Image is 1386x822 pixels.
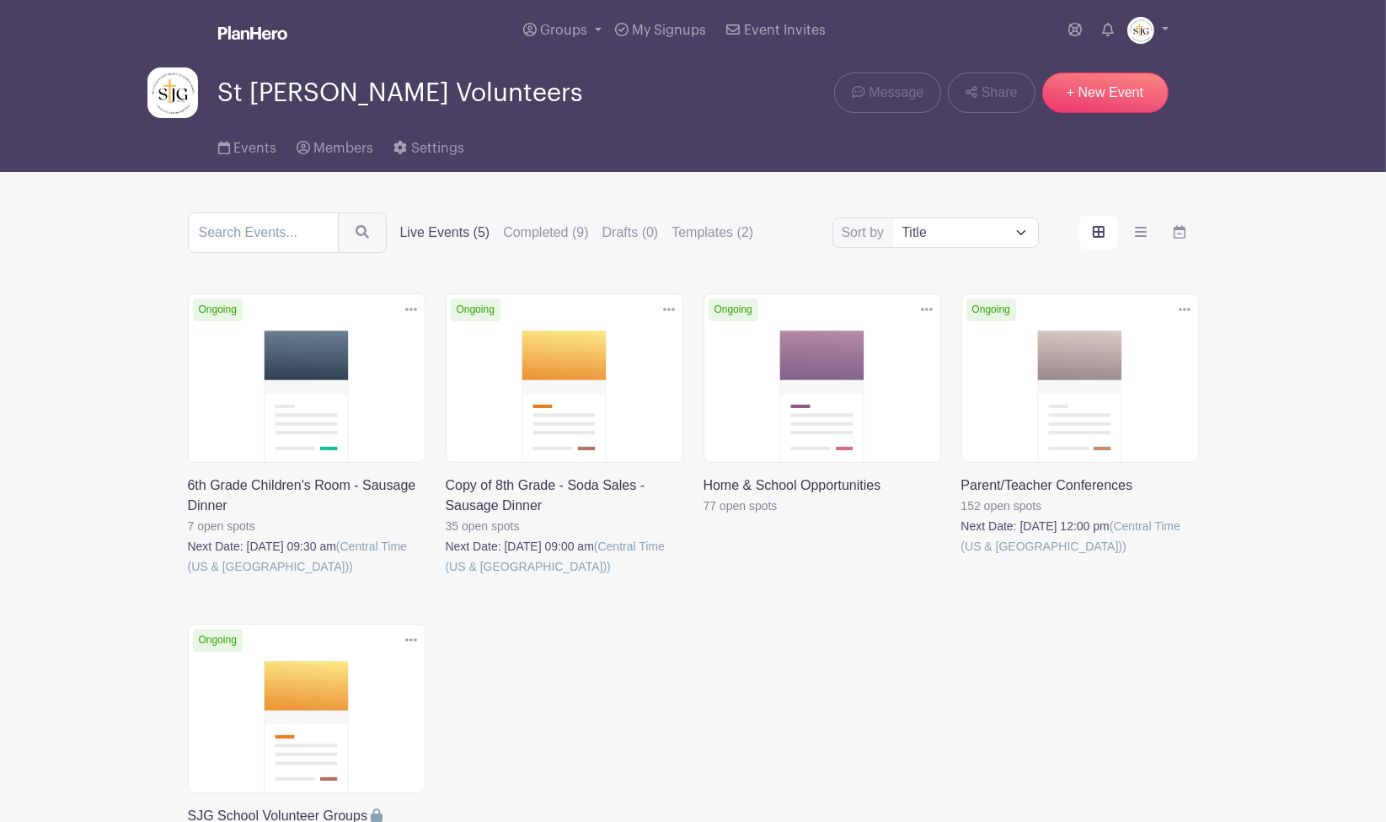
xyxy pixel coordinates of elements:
[297,118,373,172] a: Members
[393,118,463,172] a: Settings
[147,67,198,118] img: Logo%20jpg.jpg
[834,73,941,113] a: Message
[948,73,1035,113] a: Share
[188,212,339,253] input: Search Events...
[218,26,287,40] img: logo_white-6c42ec7e38ccf1d336a20a19083b03d10ae64f83f12c07503d8b9e83406b4c7d.svg
[313,142,373,155] span: Members
[400,223,754,243] div: filters
[1079,216,1199,250] div: order and view
[218,79,583,107] span: St [PERSON_NAME] Volunteers
[672,223,753,243] label: Templates (2)
[411,142,464,155] span: Settings
[1042,73,1169,113] a: + New Event
[842,223,890,243] label: Sort by
[540,24,587,37] span: Groups
[218,118,276,172] a: Events
[602,223,659,243] label: Drafts (0)
[400,223,490,243] label: Live Events (5)
[744,24,826,37] span: Event Invites
[869,83,923,103] span: Message
[503,223,588,243] label: Completed (9)
[982,83,1018,103] span: Share
[233,142,276,155] span: Events
[632,24,706,37] span: My Signups
[1127,17,1154,44] img: Logo%20jpg.jpg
